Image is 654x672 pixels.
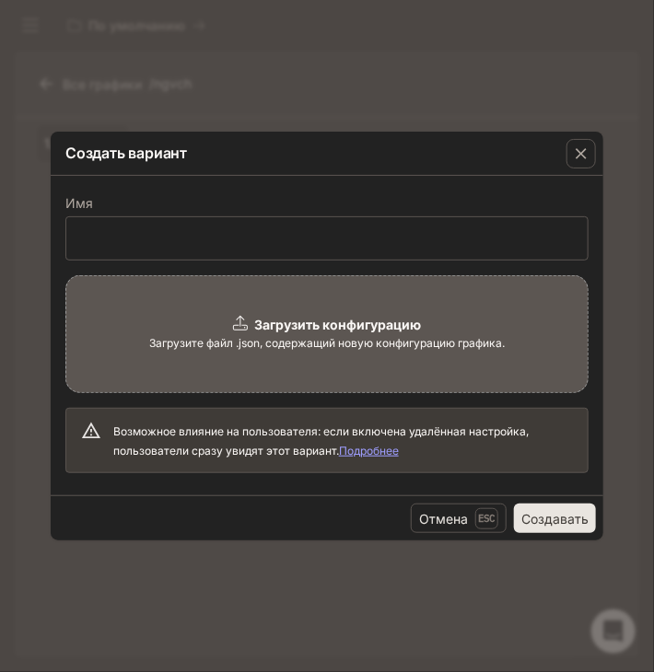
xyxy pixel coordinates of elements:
[113,424,529,458] font: Возможное влияние на пользователя: если включена удалённая настройка, пользователи сразу увидят э...
[514,504,596,533] button: Создавать
[255,317,422,332] font: Загрузить конфигурацию
[478,512,496,525] font: Esc
[411,504,507,533] button: ОтменаEsc
[419,511,468,527] font: Отмена
[521,511,589,527] font: Создавать
[339,444,399,458] a: Подробнее
[65,195,93,211] font: Имя
[65,144,187,162] font: Создать вариант
[149,336,505,350] font: Загрузите файл .json, содержащий новую конфигурацию графика.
